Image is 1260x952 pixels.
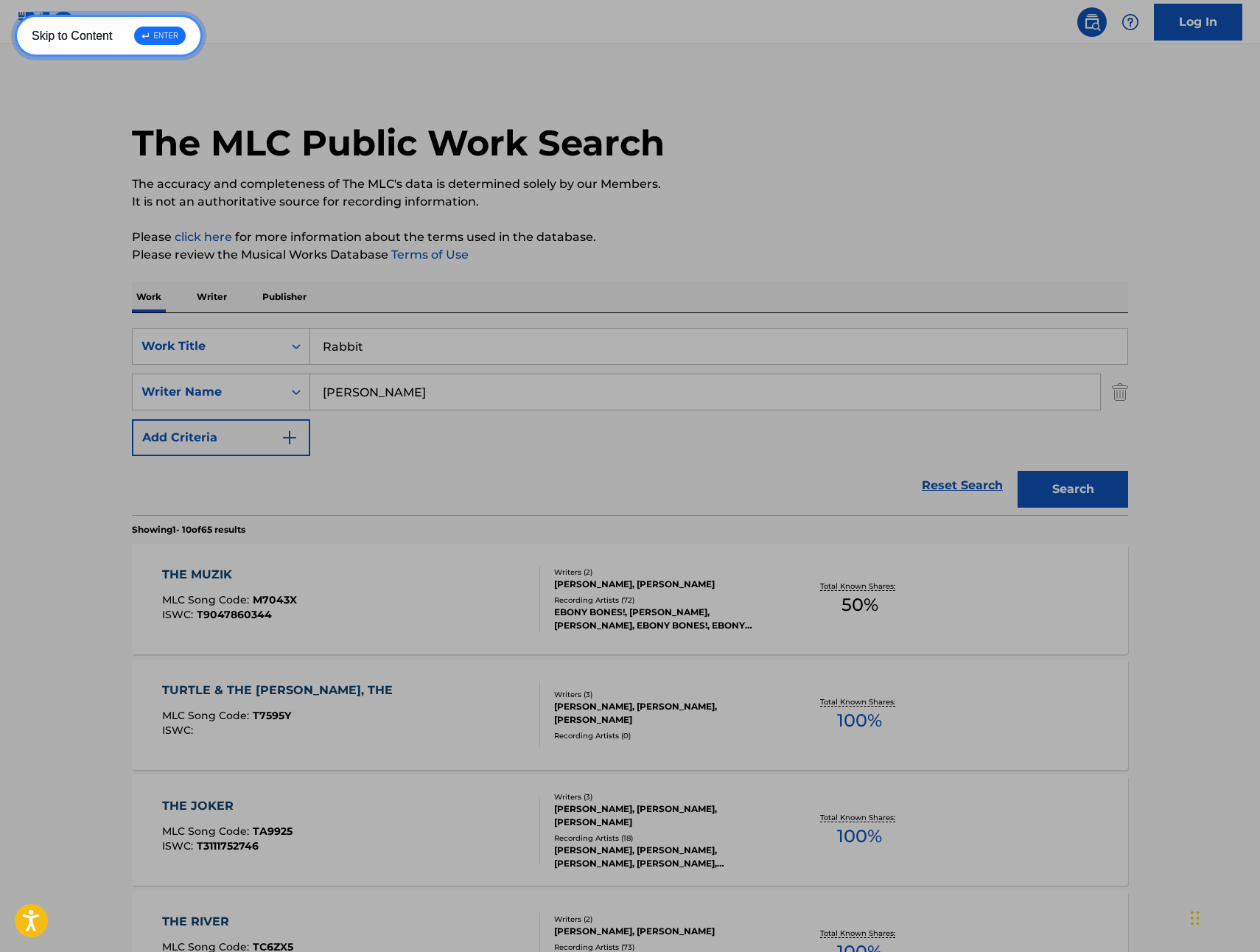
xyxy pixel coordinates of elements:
[132,328,1128,515] form: Search Form
[162,825,253,838] span: MLC Song Code :
[162,566,297,584] div: THE MUZIK
[837,823,882,850] span: 100 %
[1018,471,1128,508] button: Search
[253,593,297,606] span: M7043X
[841,592,878,618] span: 50 %
[132,281,166,312] p: Work
[554,914,777,925] div: Writers ( 2 )
[197,839,259,853] span: T3111752746
[281,429,298,447] img: 9d2ae6d4665cec9f34b9.svg
[1112,374,1128,410] img: Delete Criterion
[132,659,1128,770] a: TURTLE & THE [PERSON_NAME], THEMLC Song Code:T7595YISWC:Writers (3)[PERSON_NAME], [PERSON_NAME], ...
[162,593,253,606] span: MLC Song Code :
[162,913,293,931] div: THE RIVER
[132,419,310,456] button: Add Criteria
[192,281,231,312] p: Writer
[162,797,293,815] div: THE JOKER
[132,544,1128,654] a: THE MUZIKMLC Song Code:M7043XISWC:T9047860344Writers (2)[PERSON_NAME], [PERSON_NAME]Recording Art...
[132,775,1128,886] a: THE JOKERMLC Song Code:TA9925ISWC:T3111752746Writers (3)[PERSON_NAME], [PERSON_NAME], [PERSON_NAM...
[162,709,253,722] span: MLC Song Code :
[554,833,777,844] div: Recording Artists ( 18 )
[18,11,74,32] img: MLC Logo
[554,700,777,727] div: [PERSON_NAME], [PERSON_NAME], [PERSON_NAME]
[162,724,197,737] span: ISWC :
[914,469,1010,502] a: Reset Search
[1186,881,1260,952] div: Chatt-widget
[554,578,777,591] div: [PERSON_NAME], [PERSON_NAME]
[253,709,291,722] span: T7595Y
[132,228,1128,246] p: Please for more information about the terms used in the database.
[554,730,777,741] div: Recording Artists ( 0 )
[253,825,293,838] span: TA9925
[1186,881,1260,952] iframe: Chat Widget
[554,689,777,700] div: Writers ( 3 )
[132,175,1128,193] p: The accuracy and completeness of The MLC's data is determined solely by our Members.
[132,193,1128,211] p: It is not an authoritative source for recording information.
[162,608,197,621] span: ISWC :
[258,281,311,312] p: Publisher
[1077,7,1107,37] a: Public Search
[554,606,777,632] div: EBONY BONES!, [PERSON_NAME], [PERSON_NAME], EBONY BONES!, EBONY BONES!, EBONY BONES!
[141,383,274,401] div: Writer Name
[141,337,274,355] div: Work Title
[1116,7,1145,37] div: Help
[554,791,777,802] div: Writers ( 3 )
[132,523,245,536] p: Showing 1 - 10 of 65 results
[162,682,400,699] div: TURTLE & THE [PERSON_NAME], THE
[820,928,899,939] p: Total Known Shares:
[820,581,899,592] p: Total Known Shares:
[1154,4,1242,41] a: Log In
[820,696,899,707] p: Total Known Shares:
[820,812,899,823] p: Total Known Shares:
[132,246,1128,264] p: Please review the Musical Works Database
[554,802,777,829] div: [PERSON_NAME], [PERSON_NAME], [PERSON_NAME]
[554,844,777,870] div: [PERSON_NAME], [PERSON_NAME], [PERSON_NAME], [PERSON_NAME], [PERSON_NAME]
[1083,13,1101,31] img: search
[162,839,197,853] span: ISWC :
[388,248,469,262] a: Terms of Use
[554,925,777,938] div: [PERSON_NAME], [PERSON_NAME]
[1121,13,1139,31] img: help
[1191,896,1200,940] div: Dra
[197,608,272,621] span: T9047860344
[554,595,777,606] div: Recording Artists ( 72 )
[132,121,665,165] h1: The MLC Public Work Search
[554,567,777,578] div: Writers ( 2 )
[837,707,882,734] span: 100 %
[175,230,232,244] a: click here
